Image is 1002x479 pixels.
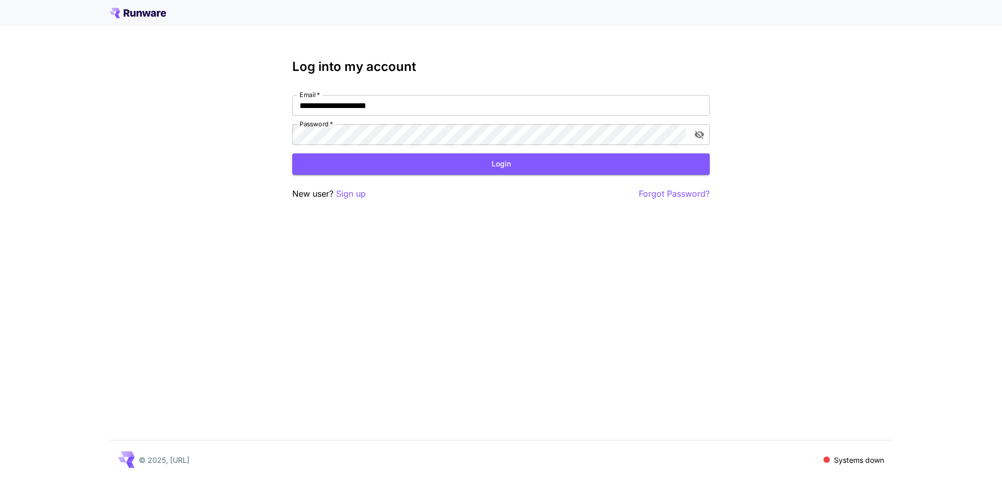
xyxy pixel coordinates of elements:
label: Email [300,90,320,99]
p: © 2025, [URL] [139,454,189,465]
h3: Log into my account [292,59,710,74]
button: Login [292,153,710,175]
button: Sign up [336,187,366,200]
p: New user? [292,187,366,200]
button: toggle password visibility [690,125,709,144]
button: Forgot Password? [639,187,710,200]
label: Password [300,119,333,128]
p: Systems down [834,454,884,465]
